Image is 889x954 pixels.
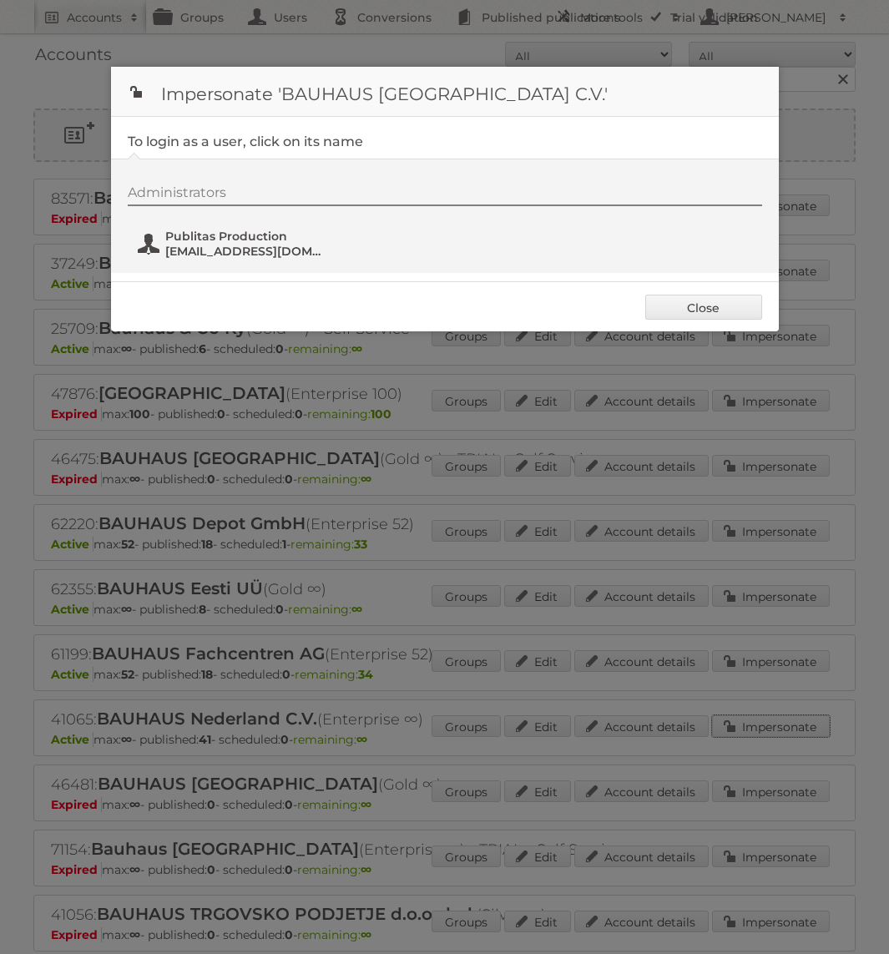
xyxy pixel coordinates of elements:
h1: Impersonate 'BAUHAUS [GEOGRAPHIC_DATA] C.V.' [111,67,779,117]
button: Publitas Production [EMAIL_ADDRESS][DOMAIN_NAME] [136,227,332,260]
div: Administrators [128,184,762,206]
span: [EMAIL_ADDRESS][DOMAIN_NAME] [165,244,327,259]
legend: To login as a user, click on its name [128,134,363,149]
span: Publitas Production [165,229,327,244]
a: Close [645,295,762,320]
